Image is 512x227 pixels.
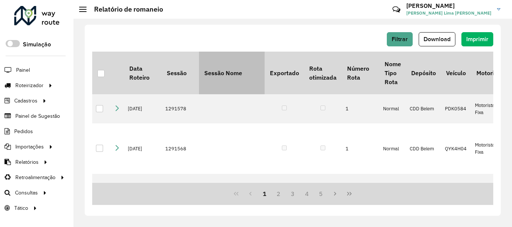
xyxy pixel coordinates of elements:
[162,123,199,174] td: 1291568
[342,187,356,201] button: Last Page
[15,143,44,151] span: Importações
[14,204,28,212] span: Tático
[406,94,441,123] td: CDD Belem
[304,52,341,94] th: Rota otimizada
[387,32,413,46] button: Filtrar
[314,187,328,201] button: 5
[441,52,471,94] th: Veículo
[15,189,38,197] span: Consultas
[124,123,162,174] td: [DATE]
[265,52,304,94] th: Exportado
[461,32,493,46] button: Imprimir
[15,158,39,166] span: Relatórios
[342,123,379,174] td: 1
[342,52,379,94] th: Número Rota
[441,123,471,174] td: QYK4H04
[441,94,471,123] td: PDK0584
[392,36,408,42] span: Filtrar
[15,174,55,181] span: Retroalimentação
[406,2,491,9] h3: [PERSON_NAME]
[14,97,37,105] span: Cadastros
[14,128,33,135] span: Pedidos
[286,187,300,201] button: 3
[406,52,441,94] th: Depósito
[300,187,314,201] button: 4
[162,52,199,94] th: Sessão
[406,123,441,174] td: CDD Belem
[15,112,60,120] span: Painel de Sugestão
[419,32,455,46] button: Download
[328,187,342,201] button: Next Page
[124,94,162,123] td: [DATE]
[257,187,272,201] button: 1
[124,52,162,94] th: Data Roteiro
[23,40,51,49] label: Simulação
[16,66,30,74] span: Painel
[466,36,488,42] span: Imprimir
[379,94,406,123] td: Normal
[15,82,43,89] span: Roteirizador
[406,10,491,16] span: [PERSON_NAME] Lima [PERSON_NAME]
[379,52,406,94] th: Nome Tipo Rota
[388,1,404,18] a: Contato Rápido
[424,36,451,42] span: Download
[342,94,379,123] td: 1
[162,94,199,123] td: 1291578
[379,123,406,174] td: Normal
[199,52,265,94] th: Sessão Nome
[271,187,286,201] button: 2
[87,5,163,13] h2: Relatório de romaneio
